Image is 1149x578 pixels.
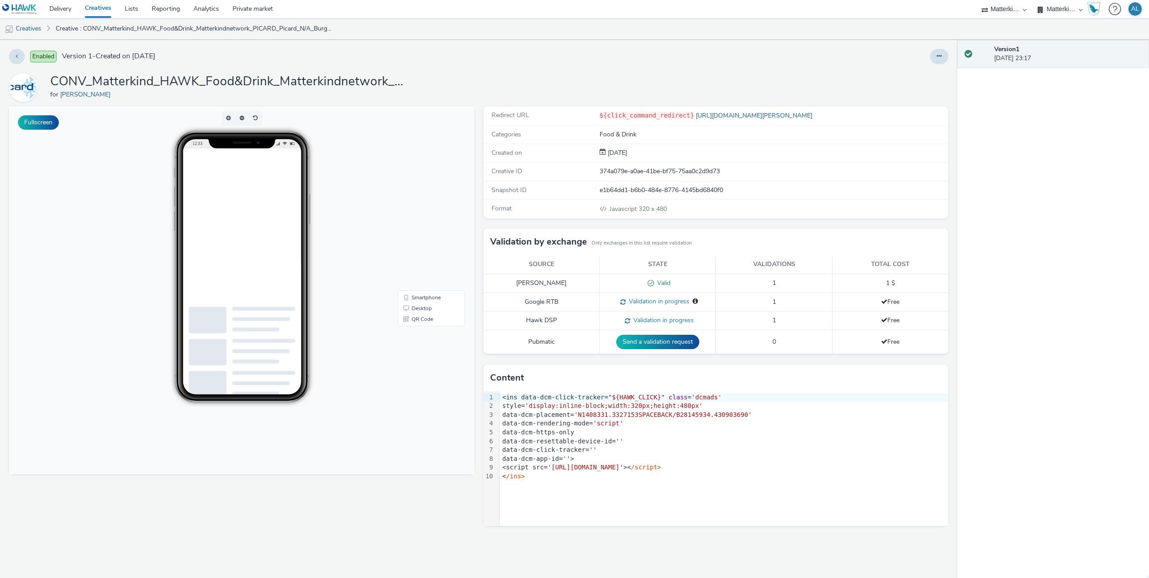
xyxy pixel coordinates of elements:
span: Desktop [403,199,423,205]
span: Valid [654,279,671,287]
span: QR Code [403,210,424,215]
div: data-dcm-app-id= > [500,455,948,464]
span: Categories [491,130,521,139]
h1: CONV_Matterkind_HAWK_Food&Drink_Matterkindnetwork_PICARD_Picard_N/A_Burger_N/A-IG_Display_Special... [50,73,409,90]
div: <ins data-dcm-click-tracker= = [500,393,948,402]
span: Free [881,316,899,324]
button: Fullscreen [18,115,59,130]
h3: Validation by exchange [490,235,587,249]
span: Creative ID [491,167,522,175]
td: [PERSON_NAME] [483,274,600,293]
div: data-dcm-resettable-device-id= [500,437,948,446]
span: Smartphone [403,188,432,194]
span: 1 $ [886,279,895,287]
a: [URL][DOMAIN_NAME][PERSON_NAME] [694,111,816,120]
td: Pubmatic [483,330,600,354]
span: 12:33 [183,35,193,39]
div: [DATE] 23:17 [994,45,1142,63]
div: e1b64dd1-b6b0-484e-8776-4145bd6840f0 [600,186,948,195]
span: 1 [772,316,776,324]
span: Validation in progress [630,316,694,324]
span: 'display:inline-block;width:320px;height:480px' [525,402,703,409]
span: Free [881,337,899,346]
div: 374a079e-a0ae-41be-bf75-75aa0c2d9d73 [600,167,948,176]
h3: Content [490,371,524,385]
a: Hawk Academy [1087,2,1104,16]
span: Javascript [610,205,639,213]
div: 2 [483,402,495,411]
td: Google RTB [483,293,600,311]
div: 7 [483,446,495,455]
div: 8 [483,455,495,464]
span: '[URL][DOMAIN_NAME]' [548,464,623,471]
small: Only exchanges in this list require validation [592,240,692,247]
a: [PERSON_NAME] [60,90,114,99]
div: < [500,472,948,481]
div: 3 [483,411,495,420]
th: Total cost [832,255,948,274]
div: 5 [483,428,495,437]
strong: Version 1 [994,45,1019,53]
span: 'dcmads' [691,394,721,401]
div: 10 [483,472,495,481]
span: "${HAWK_CLICK}" [608,394,665,401]
img: mobile [4,25,13,34]
span: '' [563,455,570,462]
td: Hawk DSP [483,311,600,330]
div: 9 [483,463,495,472]
span: /script> [631,464,661,471]
div: <script src= >< [500,463,948,472]
span: 1 [772,298,776,306]
span: class [669,394,688,401]
span: Free [881,298,899,306]
span: Version 1 - Created on [DATE] [62,51,155,61]
span: '' [616,438,623,445]
span: '' [589,446,597,453]
th: Validations [716,255,832,274]
span: 'script' [593,420,623,427]
img: PICARD [10,74,36,101]
span: Redirect URL [491,111,529,119]
span: for [50,90,60,99]
a: PICARD [9,83,41,92]
span: 'N1408331.3327153SPACEBACK/B28145934.430903690' [574,411,752,418]
span: Created on [491,149,522,157]
div: Creation 09 October 2025, 23:17 [606,149,627,158]
div: style= [500,402,948,411]
th: Source [483,255,600,274]
div: data-dcm-https-only [500,428,948,437]
div: 6 [483,437,495,446]
span: Validation in progress [626,297,689,306]
span: 1 [772,279,776,287]
div: 1 [483,393,495,402]
div: data-dcm-click-tracker= [500,446,948,455]
span: Snapshot ID [491,186,526,194]
a: Creative : CONV_Matterkind_HAWK_Food&Drink_Matterkindnetwork_PICARD_Picard_N/A_Burger_N/A-IG_Disp... [51,18,338,39]
img: Hawk Academy [1087,2,1101,16]
div: AL [1131,2,1139,16]
span: [DATE] [606,149,627,157]
li: Desktop [390,197,454,207]
div: data-dcm-rendering-mode= [500,419,948,428]
code: ${click_command_redirect} [600,112,694,119]
img: undefined Logo [2,4,37,15]
div: 4 [483,419,495,428]
div: data-dcm-placement= [500,411,948,420]
li: QR Code [390,207,454,218]
span: /ins> [506,473,525,480]
li: Smartphone [390,186,454,197]
span: 0 [772,337,776,346]
span: Format [491,204,512,213]
div: Food & Drink [600,130,948,139]
span: Enabled [30,51,57,62]
th: State [600,255,716,274]
button: Send a validation request [616,335,699,349]
span: 320 x 480 [609,205,667,213]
